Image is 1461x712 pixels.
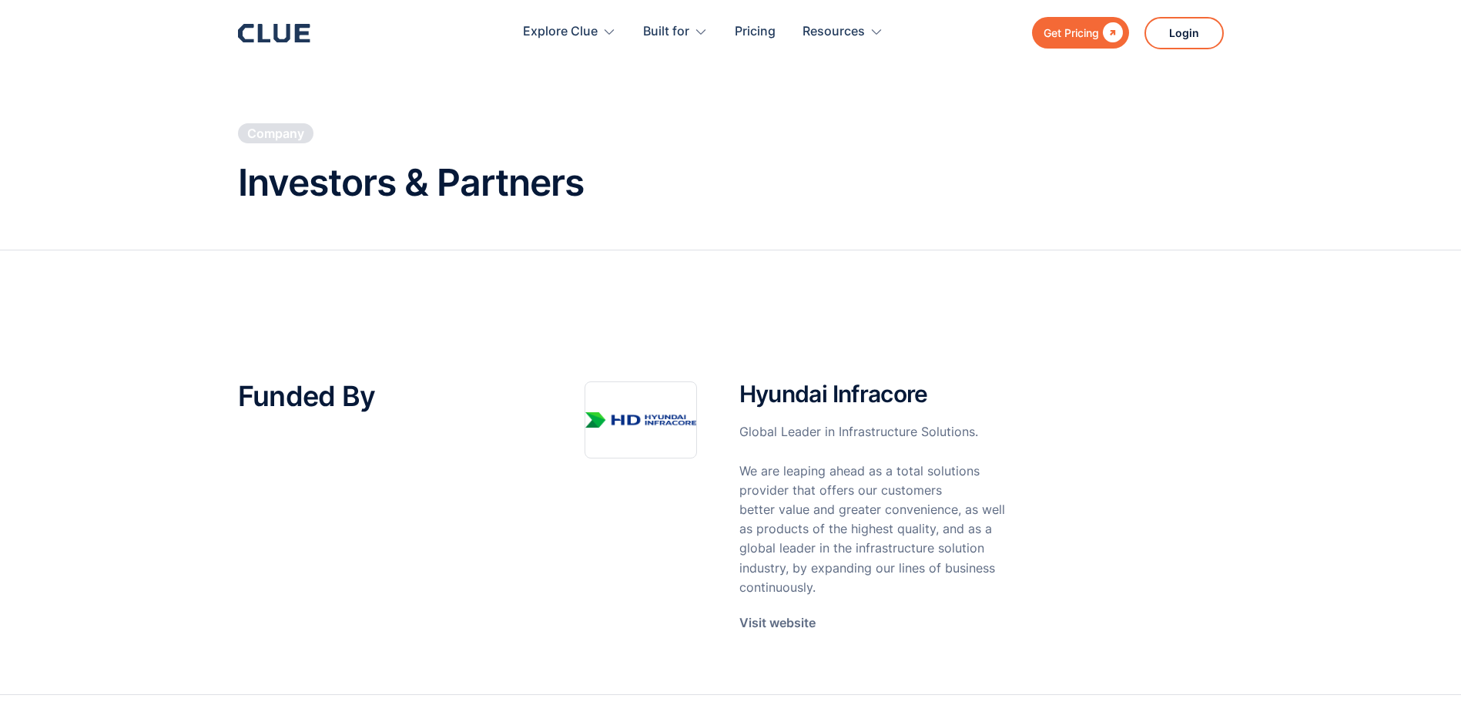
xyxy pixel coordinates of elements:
a: Visit website [739,613,816,633]
h2: Hyundai Infracore [739,381,1007,407]
div: Resources [803,8,865,56]
div: Get Pricing [1044,23,1099,42]
div: Built for [643,8,708,56]
div: Built for [643,8,689,56]
a: Get Pricing [1032,17,1129,49]
div: Explore Clue [523,8,616,56]
div: Company [247,125,304,142]
a: Pricing [735,8,776,56]
div: Resources [803,8,883,56]
h1: Investors & Partners [238,163,1224,203]
a: Login [1144,17,1224,49]
div: Explore Clue [523,8,598,56]
a: Company [238,123,313,143]
p: Global Leader in Infrastructure Solutions. We are leaping ahead as a total solutions provider tha... [739,422,1007,597]
img: Image showing Hyundai Infracore logo. [585,381,697,458]
div:  [1099,23,1123,42]
h2: Funded By [238,381,538,412]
